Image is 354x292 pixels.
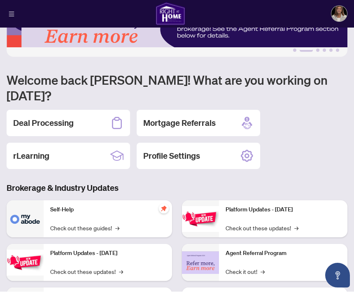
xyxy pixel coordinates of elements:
[7,250,44,276] img: Platform Updates - September 16, 2025
[329,49,333,52] button: 5
[226,224,298,233] a: Check out these updates!→
[143,118,216,129] h2: Mortgage Referrals
[7,72,347,104] h1: Welcome back [PERSON_NAME]! What are you working on [DATE]?
[293,49,296,52] button: 1
[182,206,219,232] img: Platform Updates - June 23, 2025
[143,151,200,162] h2: Profile Settings
[294,224,298,233] span: →
[13,151,49,162] h2: rLearning
[336,49,339,52] button: 6
[323,49,326,52] button: 4
[119,267,123,276] span: →
[300,49,313,52] button: 2
[50,206,165,215] p: Self-Help
[156,2,185,25] img: logo
[115,224,119,233] span: →
[7,183,347,194] h3: Brokerage & Industry Updates
[226,267,265,276] a: Check it out!→
[325,263,350,288] button: Open asap
[7,1,347,57] img: Slide 1
[226,249,341,258] p: Agent Referral Program
[13,118,74,129] h2: Deal Processing
[261,267,265,276] span: →
[50,249,165,258] p: Platform Updates - [DATE]
[50,224,119,233] a: Check out these guides!→
[159,204,169,214] span: pushpin
[50,267,123,276] a: Check out these updates!→
[7,201,44,238] img: Self-Help
[331,6,347,22] img: Profile Icon
[9,12,14,17] span: menu
[226,206,341,215] p: Platform Updates - [DATE]
[316,49,319,52] button: 3
[182,252,219,274] img: Agent Referral Program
